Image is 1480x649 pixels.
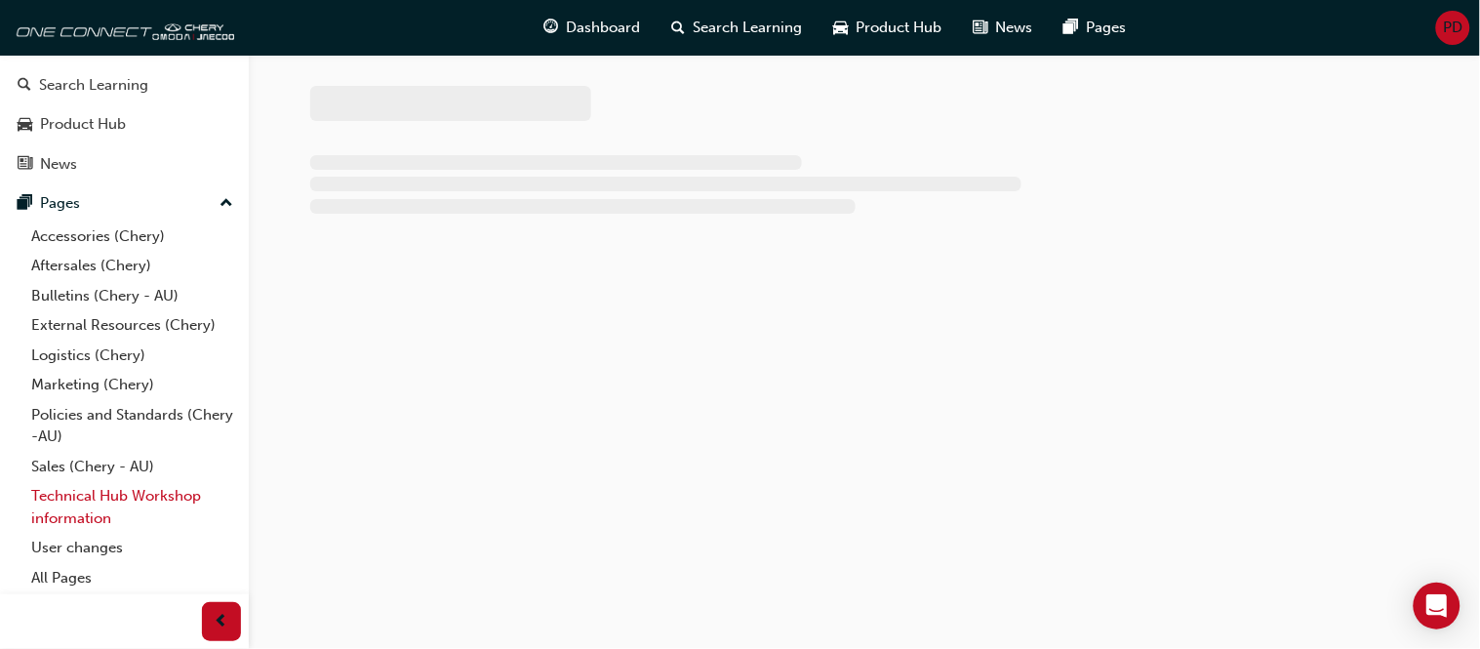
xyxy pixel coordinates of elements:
[996,17,1033,39] span: News
[40,153,77,176] div: News
[40,192,80,215] div: Pages
[220,191,233,217] span: up-icon
[8,146,241,183] a: News
[8,185,241,222] button: Pages
[18,195,32,213] span: pages-icon
[23,310,241,341] a: External Resources (Chery)
[40,113,126,136] div: Product Hub
[23,452,241,482] a: Sales (Chery - AU)
[819,8,958,48] a: car-iconProduct Hub
[18,77,31,95] span: search-icon
[23,563,241,593] a: All Pages
[544,16,559,40] span: guage-icon
[1064,16,1079,40] span: pages-icon
[1087,17,1127,39] span: Pages
[18,116,32,134] span: car-icon
[23,370,241,400] a: Marketing (Chery)
[974,16,988,40] span: news-icon
[215,610,229,634] span: prev-icon
[23,222,241,252] a: Accessories (Chery)
[1049,8,1142,48] a: pages-iconPages
[657,8,819,48] a: search-iconSearch Learning
[834,16,849,40] span: car-icon
[23,481,241,533] a: Technical Hub Workshop information
[39,74,148,97] div: Search Learning
[529,8,657,48] a: guage-iconDashboard
[23,533,241,563] a: User changes
[18,156,32,174] span: news-icon
[1436,11,1470,45] button: PD
[23,400,241,452] a: Policies and Standards (Chery -AU)
[1414,583,1460,629] div: Open Intercom Messenger
[694,17,803,39] span: Search Learning
[23,281,241,311] a: Bulletins (Chery - AU)
[1444,17,1463,39] span: PD
[8,67,241,103] a: Search Learning
[958,8,1049,48] a: news-iconNews
[567,17,641,39] span: Dashboard
[10,8,234,47] img: oneconnect
[23,251,241,281] a: Aftersales (Chery)
[857,17,942,39] span: Product Hub
[23,341,241,371] a: Logistics (Chery)
[8,106,241,142] a: Product Hub
[672,16,686,40] span: search-icon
